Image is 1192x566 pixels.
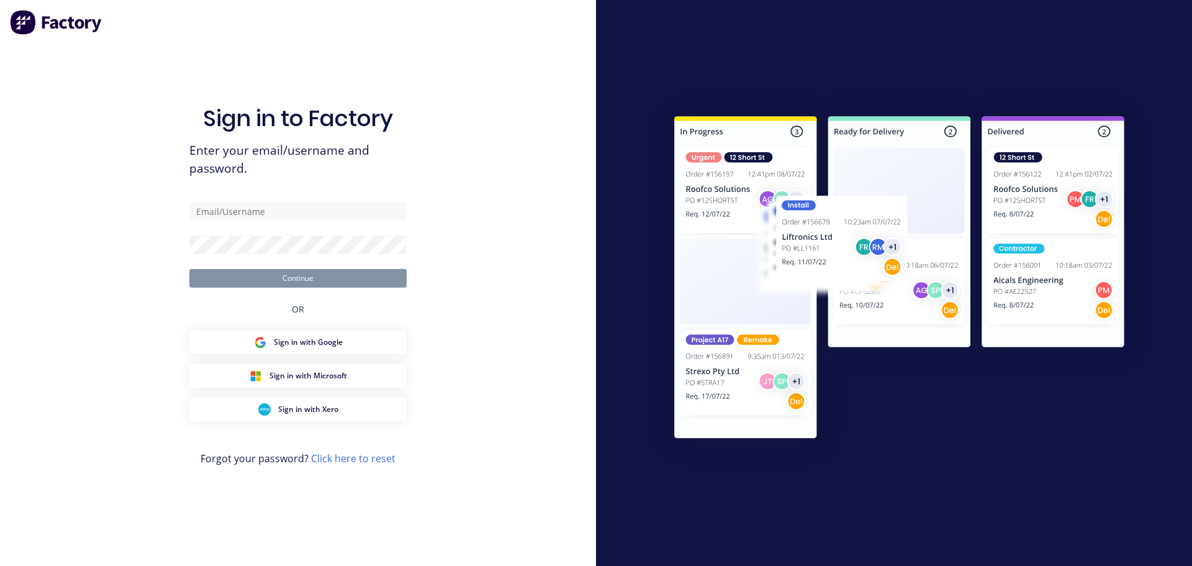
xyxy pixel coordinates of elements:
[292,288,304,331] div: OR
[201,451,395,466] span: Forgot your password?
[189,398,407,421] button: Xero Sign inSign in with Xero
[269,370,347,381] span: Sign in with Microsoft
[258,403,271,416] img: Xero Sign in
[278,404,338,415] span: Sign in with Xero
[189,331,407,354] button: Google Sign inSign in with Google
[189,269,407,288] button: Continue
[274,337,343,348] span: Sign in with Google
[189,202,407,221] input: Email/Username
[203,105,393,132] h1: Sign in to Factory
[189,142,407,178] span: Enter your email/username and password.
[647,91,1152,468] img: Sign in
[189,364,407,388] button: Microsoft Sign inSign in with Microsoft
[250,370,262,382] img: Microsoft Sign in
[254,336,266,349] img: Google Sign in
[10,10,103,35] img: Factory
[311,452,395,465] a: Click here to reset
